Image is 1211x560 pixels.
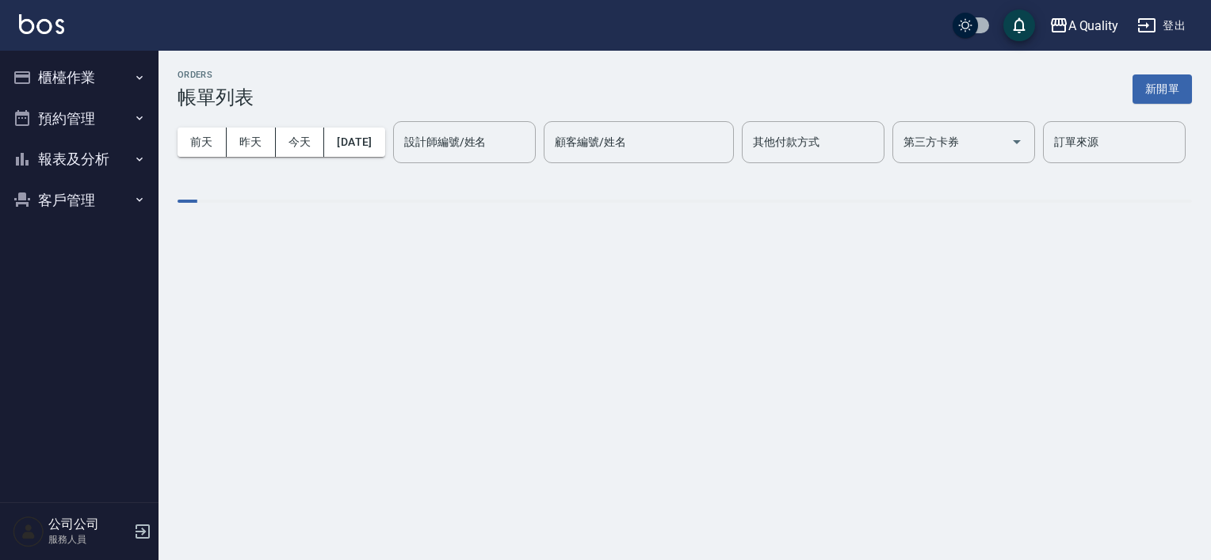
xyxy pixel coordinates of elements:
[1068,16,1119,36] div: A Quality
[1043,10,1125,42] button: A Quality
[178,86,254,109] h3: 帳單列表
[324,128,384,157] button: [DATE]
[1004,129,1030,154] button: Open
[6,98,152,139] button: 預約管理
[178,70,254,80] h2: ORDERS
[13,516,44,547] img: Person
[6,139,152,180] button: 報表及分析
[19,14,64,34] img: Logo
[48,516,129,532] h5: 公司公司
[1131,11,1192,40] button: 登出
[178,128,227,157] button: 前天
[227,128,276,157] button: 昨天
[6,180,152,221] button: 客戶管理
[1133,81,1192,96] a: 新開單
[276,128,325,157] button: 今天
[6,57,152,98] button: 櫃檯作業
[1133,74,1192,104] button: 新開單
[48,532,129,547] p: 服務人員
[1003,10,1035,41] button: save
